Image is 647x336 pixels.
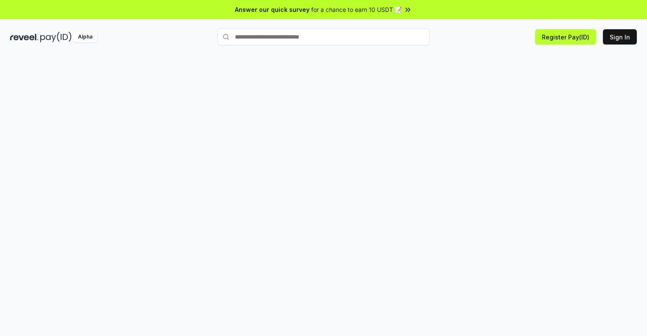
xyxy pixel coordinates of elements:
[535,29,596,44] button: Register Pay(ID)
[311,5,402,14] span: for a chance to earn 10 USDT 📝
[603,29,637,44] button: Sign In
[73,32,97,42] div: Alpha
[10,32,39,42] img: reveel_dark
[40,32,72,42] img: pay_id
[235,5,310,14] span: Answer our quick survey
